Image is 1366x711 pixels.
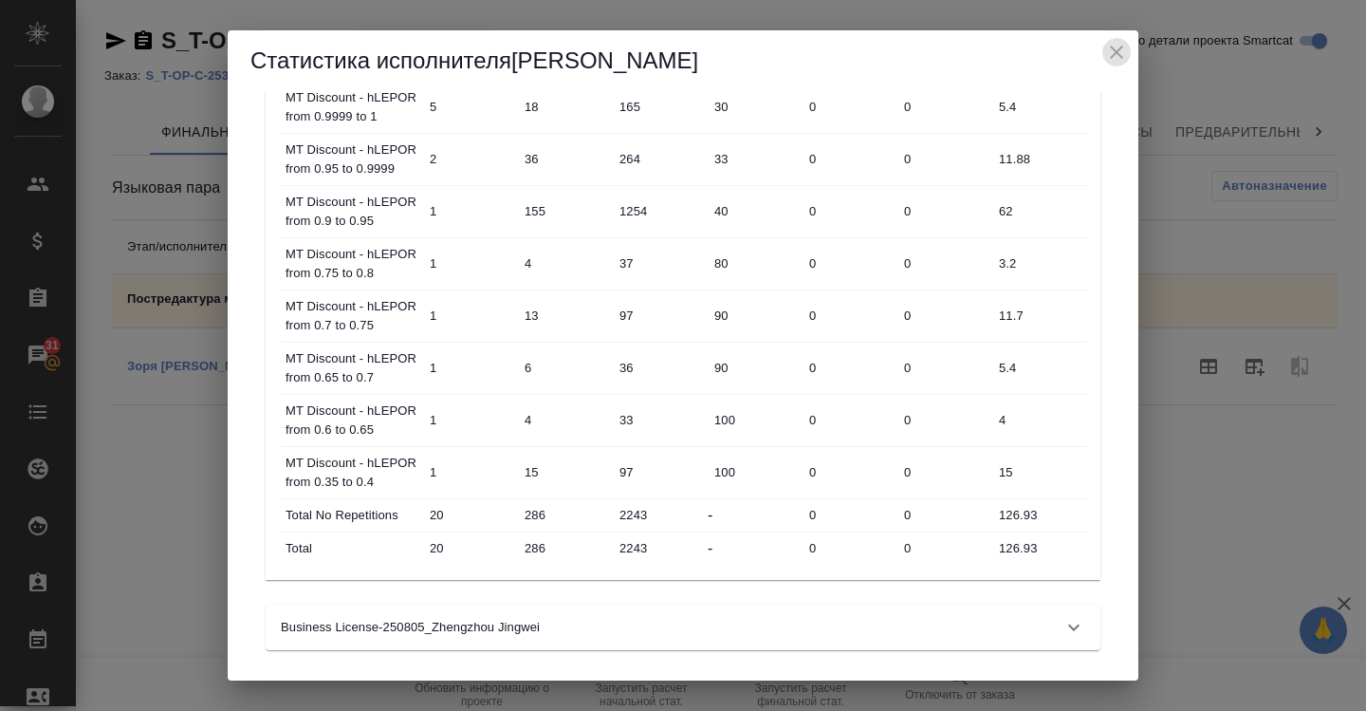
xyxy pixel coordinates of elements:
[897,354,992,382] input: ✎ Введи что-нибудь
[286,454,418,492] p: MT Discount - hLEPOR from 0.35 to 0.4
[992,250,1087,277] input: ✎ Введи что-нибудь
[897,145,992,173] input: ✎ Введи что-нибудь
[613,250,708,277] input: ✎ Введи что-нибудь
[518,354,613,382] input: ✎ Введи что-нибудь
[897,458,992,486] input: ✎ Введи что-нибудь
[518,501,613,529] input: ✎ Введи что-нибудь
[803,458,897,486] input: ✎ Введи что-нибудь
[518,197,613,225] input: ✎ Введи что-нибудь
[992,501,1087,529] input: ✎ Введи что-нибудь
[992,302,1087,329] input: ✎ Введи что-нибудь
[518,406,613,434] input: ✎ Введи что-нибудь
[708,145,803,173] input: ✎ Введи что-нибудь
[992,406,1087,434] input: ✎ Введи что-нибудь
[897,250,992,277] input: ✎ Введи что-нибудь
[897,501,992,529] input: ✎ Введи что-нибудь
[286,297,418,335] p: MT Discount - hLEPOR from 0.7 to 0.75
[708,250,803,277] input: ✎ Введи что-нибудь
[613,354,708,382] input: ✎ Введи что-нибудь
[286,193,418,231] p: MT Discount - hLEPOR from 0.9 to 0.95
[708,354,803,382] input: ✎ Введи что-нибудь
[286,349,418,387] p: MT Discount - hLEPOR from 0.65 to 0.7
[803,145,897,173] input: ✎ Введи что-нибудь
[423,93,518,121] input: ✎ Введи что-нибудь
[423,250,518,277] input: ✎ Введи что-нибудь
[613,93,708,121] input: ✎ Введи что-нибудь
[708,302,803,329] input: ✎ Введи что-нибудь
[423,197,518,225] input: ✎ Введи что-нибудь
[613,145,708,173] input: ✎ Введи что-нибудь
[286,245,418,283] p: MT Discount - hLEPOR from 0.75 to 0.8
[708,406,803,434] input: ✎ Введи что-нибудь
[803,501,897,529] input: ✎ Введи что-нибудь
[992,534,1087,562] input: ✎ Введи что-нибудь
[708,197,803,225] input: ✎ Введи что-нибудь
[518,534,613,562] input: ✎ Введи что-нибудь
[250,46,1116,76] h5: Статистика исполнителя [PERSON_NAME]
[803,197,897,225] input: ✎ Введи что-нибудь
[613,534,708,562] input: ✎ Введи что-нибудь
[613,197,708,225] input: ✎ Введи что-нибудь
[803,302,897,329] input: ✎ Введи что-нибудь
[708,537,803,560] div: -
[286,140,418,178] p: MT Discount - hLEPOR from 0.95 to 0.9999
[423,145,518,173] input: ✎ Введи что-нибудь
[613,501,708,529] input: ✎ Введи что-нибудь
[803,93,897,121] input: ✎ Введи что-нибудь
[1102,38,1131,66] button: close
[803,534,897,562] input: ✎ Введи что-нибудь
[803,354,897,382] input: ✎ Введи что-нибудь
[286,88,418,126] p: MT Discount - hLEPOR from 0.9999 to 1
[708,504,803,527] div: -
[897,302,992,329] input: ✎ Введи что-нибудь
[613,458,708,486] input: ✎ Введи что-нибудь
[518,93,613,121] input: ✎ Введи что-нибудь
[803,406,897,434] input: ✎ Введи что-нибудь
[992,93,1087,121] input: ✎ Введи что-нибудь
[281,618,540,637] p: Business License-250805_Zhengzhou Jingwei
[897,197,992,225] input: ✎ Введи что-нибудь
[992,458,1087,486] input: ✎ Введи что-нибудь
[423,406,518,434] input: ✎ Введи что-нибудь
[286,402,418,440] p: MT Discount - hLEPOR from 0.6 to 0.65
[266,605,1100,650] div: Business License-250805_Zhengzhou Jingwei
[803,250,897,277] input: ✎ Введи что-нибудь
[897,93,992,121] input: ✎ Введи что-нибудь
[518,458,613,486] input: ✎ Введи что-нибудь
[423,458,518,486] input: ✎ Введи что-нибудь
[897,406,992,434] input: ✎ Введи что-нибудь
[992,145,1087,173] input: ✎ Введи что-нибудь
[992,197,1087,225] input: ✎ Введи что-нибудь
[613,406,708,434] input: ✎ Введи что-нибудь
[423,501,518,529] input: ✎ Введи что-нибудь
[708,93,803,121] input: ✎ Введи что-нибудь
[518,302,613,329] input: ✎ Введи что-нибудь
[992,354,1087,382] input: ✎ Введи что-нибудь
[897,534,992,562] input: ✎ Введи что-нибудь
[708,458,803,486] input: ✎ Введи что-нибудь
[286,539,418,558] p: Total
[286,506,418,525] p: Total No Repetitions
[423,534,518,562] input: ✎ Введи что-нибудь
[423,354,518,382] input: ✎ Введи что-нибудь
[613,302,708,329] input: ✎ Введи что-нибудь
[518,250,613,277] input: ✎ Введи что-нибудь
[518,145,613,173] input: ✎ Введи что-нибудь
[423,302,518,329] input: ✎ Введи что-нибудь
